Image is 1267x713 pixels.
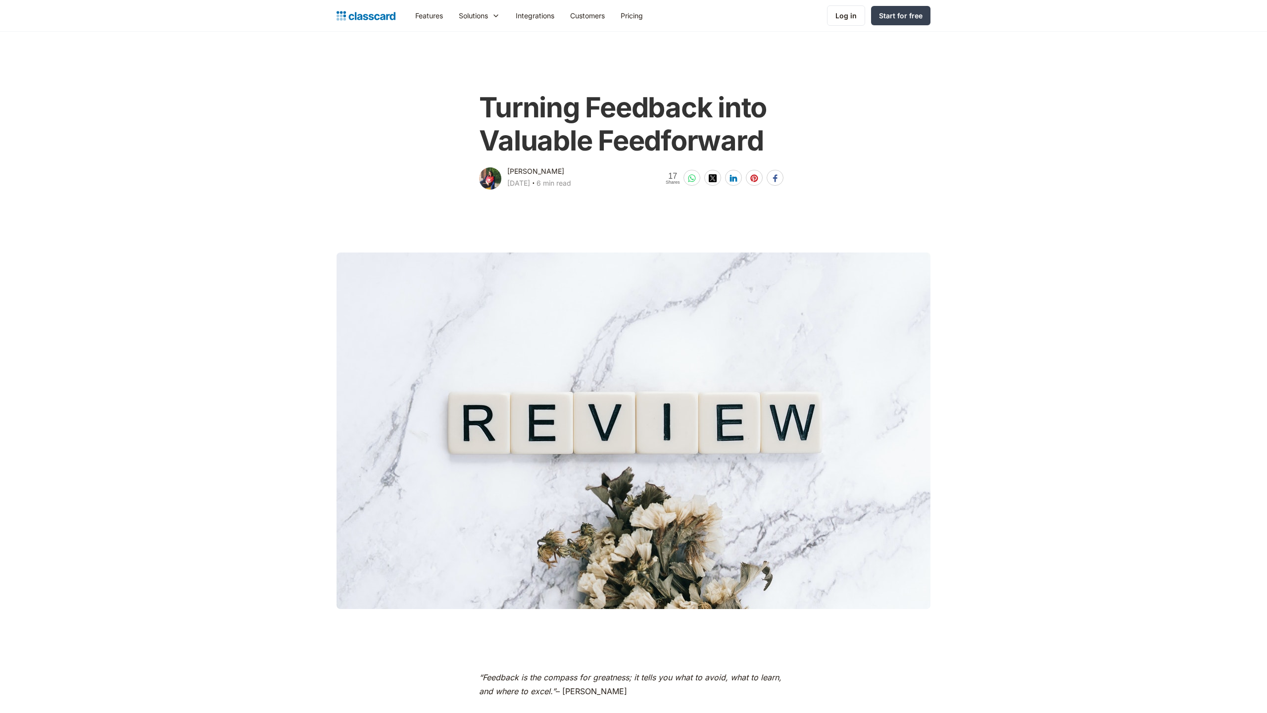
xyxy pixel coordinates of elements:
[407,4,451,27] a: Features
[536,177,571,189] div: 6 min read
[530,177,536,191] div: ‧
[507,177,530,189] div: [DATE]
[666,172,680,180] span: 17
[562,4,613,27] a: Customers
[730,174,737,182] img: linkedin-white sharing button
[666,180,680,185] span: Shares
[871,6,930,25] a: Start for free
[459,10,488,21] div: Solutions
[827,5,865,26] a: Log in
[709,174,717,182] img: twitter-white sharing button
[479,670,787,698] p: – [PERSON_NAME]
[507,165,564,177] div: [PERSON_NAME]
[750,174,758,182] img: pinterest-white sharing button
[771,174,779,182] img: facebook-white sharing button
[337,9,395,23] a: Logo
[688,174,696,182] img: whatsapp-white sharing button
[508,4,562,27] a: Integrations
[613,4,651,27] a: Pricing
[835,10,857,21] div: Log in
[879,10,923,21] div: Start for free
[479,672,781,696] em: “Feedback is the compass for greatness; it tells you what to avoid, what to learn, and where to e...
[451,4,508,27] div: Solutions
[479,91,787,157] h1: Turning Feedback into Valuable Feedforward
